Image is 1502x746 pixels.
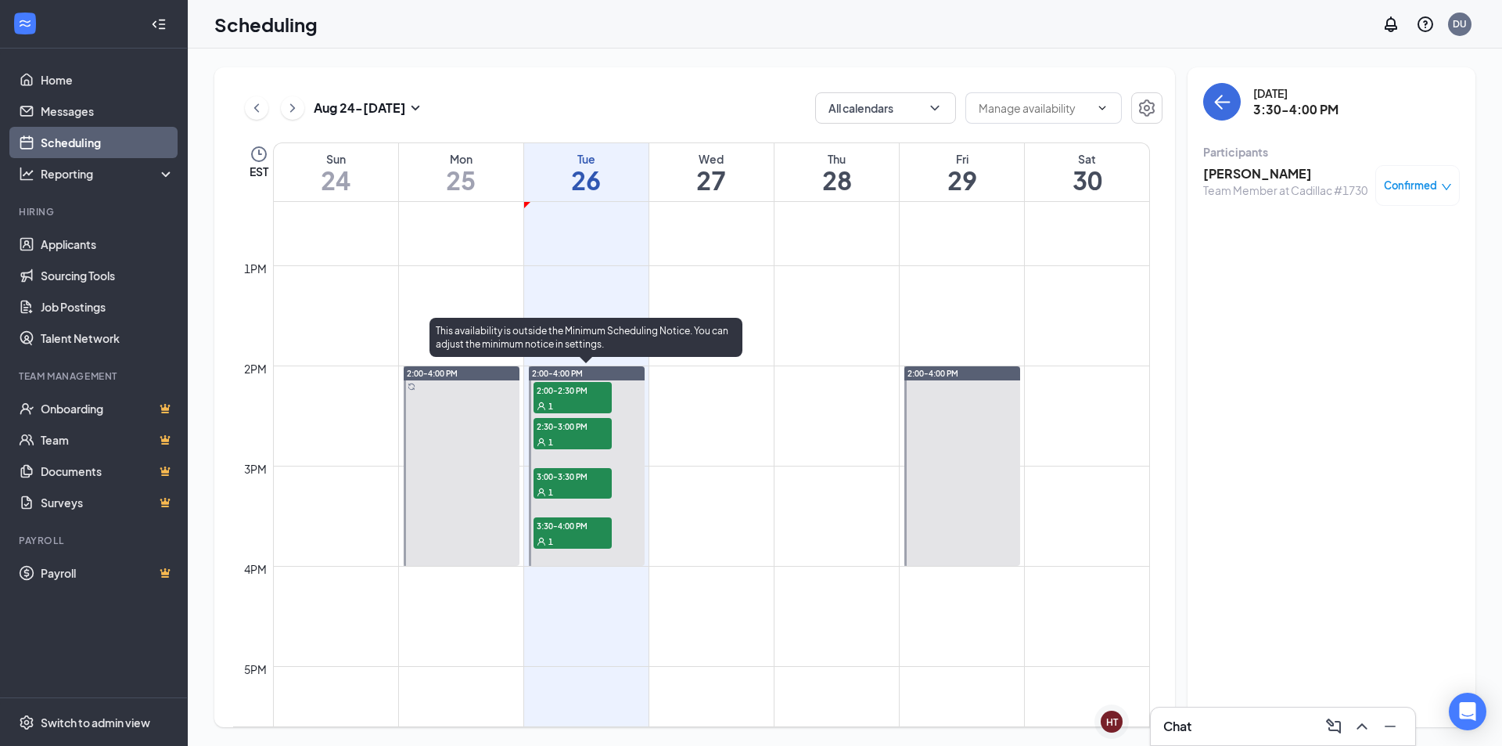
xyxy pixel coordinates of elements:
[19,534,171,547] div: Payroll
[649,143,774,201] a: August 27, 2025
[241,360,270,377] div: 2pm
[537,402,546,411] svg: User
[214,11,318,38] h1: Scheduling
[41,557,174,589] a: PayrollCrown
[41,64,174,96] a: Home
[399,151,523,167] div: Mon
[41,487,174,518] a: SurveysCrown
[241,560,270,578] div: 4pm
[900,151,1024,167] div: Fri
[927,100,943,116] svg: ChevronDown
[399,143,523,201] a: August 25, 2025
[399,167,523,193] h1: 25
[1253,85,1339,101] div: [DATE]
[534,468,612,484] span: 3:00-3:30 PM
[537,438,546,447] svg: User
[41,424,174,456] a: TeamCrown
[1449,693,1486,730] div: Open Intercom Messenger
[1203,144,1460,160] div: Participants
[907,368,958,379] span: 2:00-4:00 PM
[41,96,174,127] a: Messages
[41,456,174,487] a: DocumentsCrown
[314,99,406,117] h3: Aug 24 - [DATE]
[534,382,612,398] span: 2:00-2:30 PM
[548,487,553,498] span: 1
[41,166,175,182] div: Reporting
[41,323,174,354] a: Talent Network
[429,318,742,357] div: This availability is outside the Minimum Scheduling Notice. You can adjust the minimum notice in ...
[41,393,174,424] a: OnboardingCrown
[250,164,268,179] span: EST
[1213,92,1231,111] svg: ArrowLeft
[524,143,649,201] a: August 26, 2025
[1382,15,1400,34] svg: Notifications
[1381,717,1400,736] svg: Minimize
[900,167,1024,193] h1: 29
[1131,92,1162,124] button: Settings
[274,167,398,193] h1: 24
[649,151,774,167] div: Wed
[548,437,553,448] span: 1
[1441,182,1452,193] span: down
[1384,178,1437,193] span: Confirmed
[1203,165,1367,182] h3: [PERSON_NAME]
[241,460,270,478] div: 3pm
[19,166,34,182] svg: Analysis
[408,383,415,391] svg: Sync
[774,167,899,193] h1: 28
[774,143,899,201] a: August 28, 2025
[250,145,268,164] svg: Clock
[534,517,612,533] span: 3:30-4:00 PM
[537,488,546,497] svg: User
[41,229,174,260] a: Applicants
[285,99,300,117] svg: ChevronRight
[1137,99,1156,117] svg: Settings
[979,99,1090,117] input: Manage availability
[241,260,270,277] div: 1pm
[1378,714,1403,739] button: Minimize
[1203,83,1241,121] button: back-button
[41,291,174,323] a: Job Postings
[274,151,398,167] div: Sun
[532,368,583,379] span: 2:00-4:00 PM
[151,16,167,32] svg: Collapse
[1106,715,1118,729] div: HT
[41,260,174,291] a: Sourcing Tools
[274,143,398,201] a: August 24, 2025
[241,661,270,678] div: 5pm
[1253,101,1339,118] h3: 3:30-4:00 PM
[1349,714,1374,739] button: ChevronUp
[524,167,649,193] h1: 26
[900,143,1024,201] a: August 29, 2025
[1324,717,1343,736] svg: ComposeMessage
[19,369,171,383] div: Team Management
[19,205,171,218] div: Hiring
[1096,102,1109,114] svg: ChevronDown
[524,151,649,167] div: Tue
[649,167,774,193] h1: 27
[1416,15,1435,34] svg: QuestionInfo
[815,92,956,124] button: All calendarsChevronDown
[281,96,304,120] button: ChevronRight
[1025,151,1149,167] div: Sat
[548,401,553,412] span: 1
[249,99,264,117] svg: ChevronLeft
[1025,167,1149,193] h1: 30
[774,151,899,167] div: Thu
[1203,182,1367,198] div: Team Member at Cadillac #1730
[1163,718,1191,735] h3: Chat
[1321,714,1346,739] button: ComposeMessage
[245,96,268,120] button: ChevronLeft
[548,536,553,547] span: 1
[406,99,425,117] svg: SmallChevronDown
[41,127,174,158] a: Scheduling
[17,16,33,31] svg: WorkstreamLogo
[19,715,34,730] svg: Settings
[537,537,546,546] svg: User
[407,368,458,379] span: 2:00-4:00 PM
[1453,17,1467,31] div: DU
[41,715,150,730] div: Switch to admin view
[534,418,612,434] span: 2:30-3:00 PM
[1353,717,1371,736] svg: ChevronUp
